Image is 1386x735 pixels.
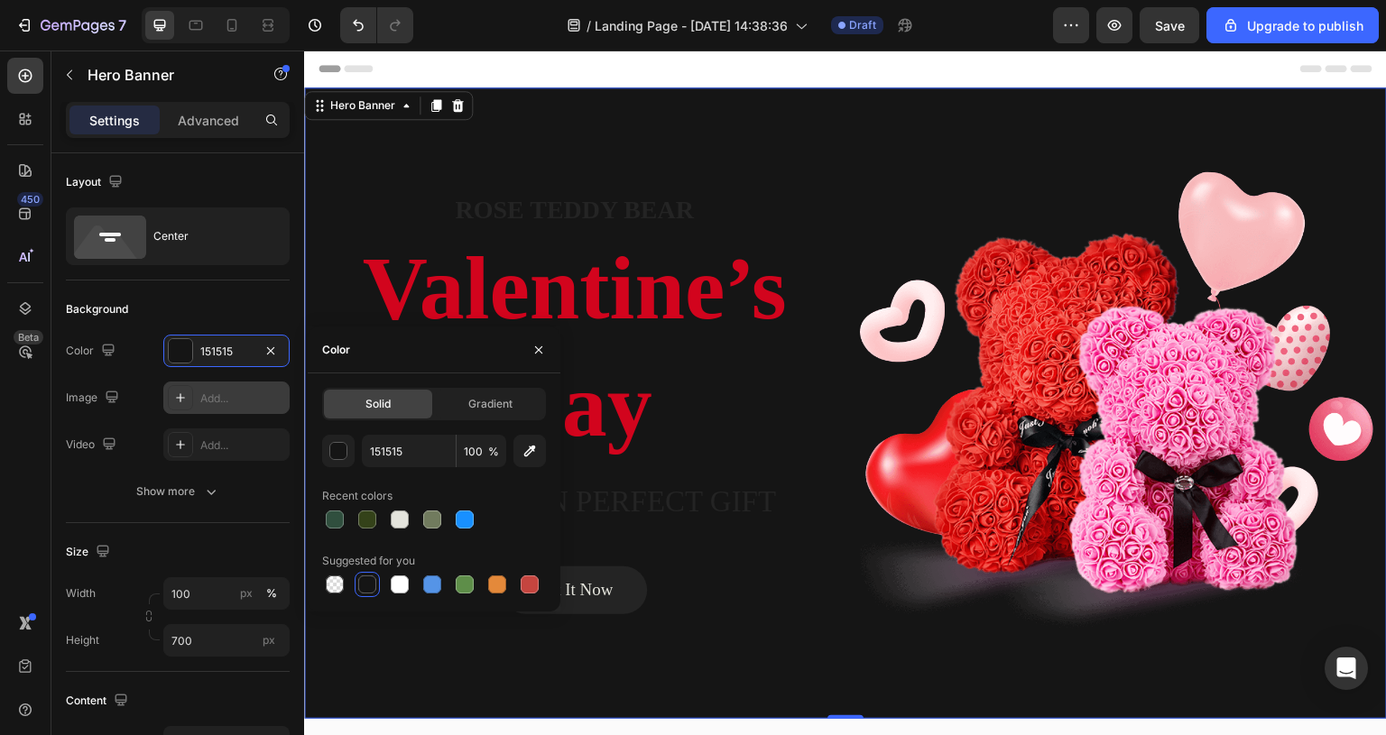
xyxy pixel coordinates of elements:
[163,624,290,657] input: px
[849,17,876,33] span: Draft
[89,111,140,130] p: Settings
[1206,7,1379,43] button: Upgrade to publish
[587,16,591,35] span: /
[136,482,220,501] div: Show more
[88,64,241,86] p: Hero Banner
[23,47,95,63] div: Hero Banner
[163,577,290,610] input: px%
[66,170,126,195] div: Layout
[200,437,285,454] div: Add...
[322,488,393,504] div: Recent colors
[14,330,43,345] div: Beta
[263,633,275,647] span: px
[153,216,263,257] div: Center
[362,435,456,467] input: Eg: FFFFFF
[322,342,350,358] div: Color
[304,51,1386,735] iframe: To enrich screen reader interactions, please activate Accessibility in Grammarly extension settings
[66,301,128,317] div: Background
[595,16,788,35] span: Landing Page - [DATE] 14:38:36
[340,7,413,43] div: Undo/Redo
[322,553,415,569] div: Suggested for you
[66,585,96,602] label: Width
[17,192,43,207] div: 450
[1155,18,1185,33] span: Save
[266,585,277,602] div: %
[118,14,126,36] p: 7
[261,583,282,604] button: px
[7,7,134,43] button: 7
[1222,16,1363,35] div: Upgrade to publish
[1140,7,1199,43] button: Save
[240,585,253,602] div: px
[66,339,119,363] div: Color
[488,444,499,460] span: %
[365,396,391,412] span: Solid
[200,344,253,360] div: 151515
[236,583,257,604] button: %
[556,121,1069,585] img: Alt Image
[66,540,114,565] div: Size
[66,475,290,508] button: Show more
[66,632,99,648] label: Height
[468,396,513,412] span: Gradient
[66,433,120,457] div: Video
[66,689,132,713] div: Content
[1325,647,1368,690] div: Open Intercom Messenger
[200,390,285,407] div: Add...
[178,111,239,130] p: Advanced
[66,386,123,410] div: Image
